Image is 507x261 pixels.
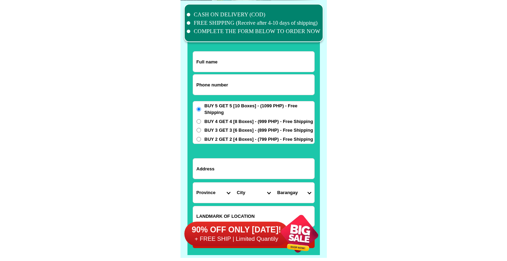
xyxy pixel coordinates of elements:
input: Input full_name [193,52,314,72]
input: BUY 4 GET 4 [8 Boxes] - (999 PHP) - Free Shipping [197,119,201,124]
span: BUY 4 GET 4 [8 Boxes] - (999 PHP) - Free Shipping [205,118,313,125]
li: FREE SHIPPING (Receive after 4-10 days of shipping) [187,19,321,27]
h6: + FREE SHIP | Limited Quantily [184,235,289,243]
input: BUY 5 GET 5 [10 Boxes] - (1099 PHP) - Free Shipping [197,107,201,112]
select: Select province [193,183,233,203]
select: Select commune [274,183,314,203]
select: Select district [233,183,274,203]
span: BUY 2 GET 2 [4 Boxes] - (799 PHP) - Free Shipping [205,136,313,143]
h6: 90% OFF ONLY [DATE]! [184,225,289,235]
span: BUY 5 GET 5 [10 Boxes] - (1099 PHP) - Free Shipping [205,102,314,116]
span: BUY 3 GET 3 [6 Boxes] - (899 PHP) - Free Shipping [205,127,313,134]
input: Input phone_number [193,75,314,95]
input: BUY 3 GET 3 [6 Boxes] - (899 PHP) - Free Shipping [197,128,201,132]
input: Input address [193,159,314,179]
li: CASH ON DELIVERY (COD) [187,10,321,19]
li: COMPLETE THE FORM BELOW TO ORDER NOW [187,27,321,36]
input: BUY 2 GET 2 [4 Boxes] - (799 PHP) - Free Shipping [197,137,201,141]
